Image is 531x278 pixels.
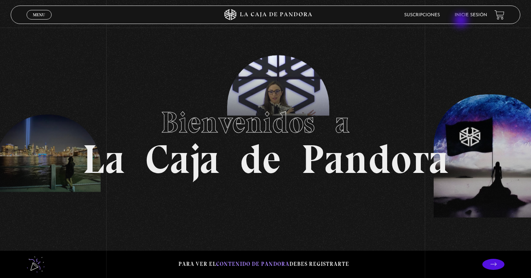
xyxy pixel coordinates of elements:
span: Bienvenidos a [161,105,370,140]
a: View your shopping cart [494,10,504,20]
p: Para ver el debes registrarte [178,259,349,269]
span: Cerrar [31,19,48,24]
a: Inicie sesión [455,13,487,17]
span: contenido de Pandora [216,261,289,267]
span: Menu [33,13,45,17]
h1: La Caja de Pandora [83,98,449,180]
a: Suscripciones [404,13,440,17]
